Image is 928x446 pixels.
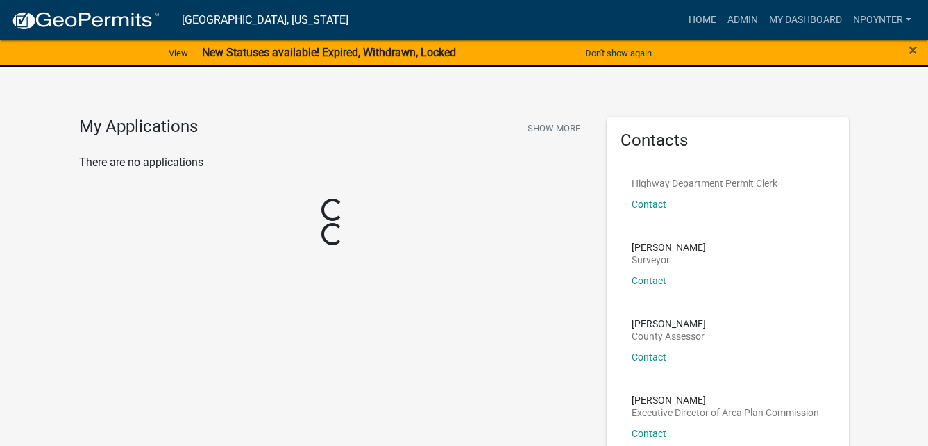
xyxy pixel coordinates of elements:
button: Close [909,42,918,58]
a: Npoynter [847,7,917,33]
span: × [909,40,918,60]
p: There are no applications [79,154,586,171]
p: [PERSON_NAME] [632,242,706,252]
p: Surveyor [632,255,706,265]
p: County Assessor [632,331,706,341]
button: Don't show again [580,42,657,65]
p: [PERSON_NAME] [632,395,819,405]
strong: New Statuses available! Expired, Withdrawn, Locked [202,46,456,59]
p: Executive Director of Area Plan Commission [632,408,819,418]
p: Highway Department Permit Clerk [632,179,777,188]
a: Home [683,7,722,33]
p: [PERSON_NAME] [632,319,706,329]
button: Show More [522,117,586,140]
a: [GEOGRAPHIC_DATA], [US_STATE] [182,8,348,32]
a: Contact [632,428,666,439]
a: Admin [722,7,764,33]
a: View [163,42,194,65]
a: Contact [632,199,666,210]
a: Contact [632,275,666,286]
h4: My Applications [79,117,198,138]
a: Contact [632,352,666,363]
h5: Contacts [621,131,836,151]
a: My Dashboard [764,7,847,33]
